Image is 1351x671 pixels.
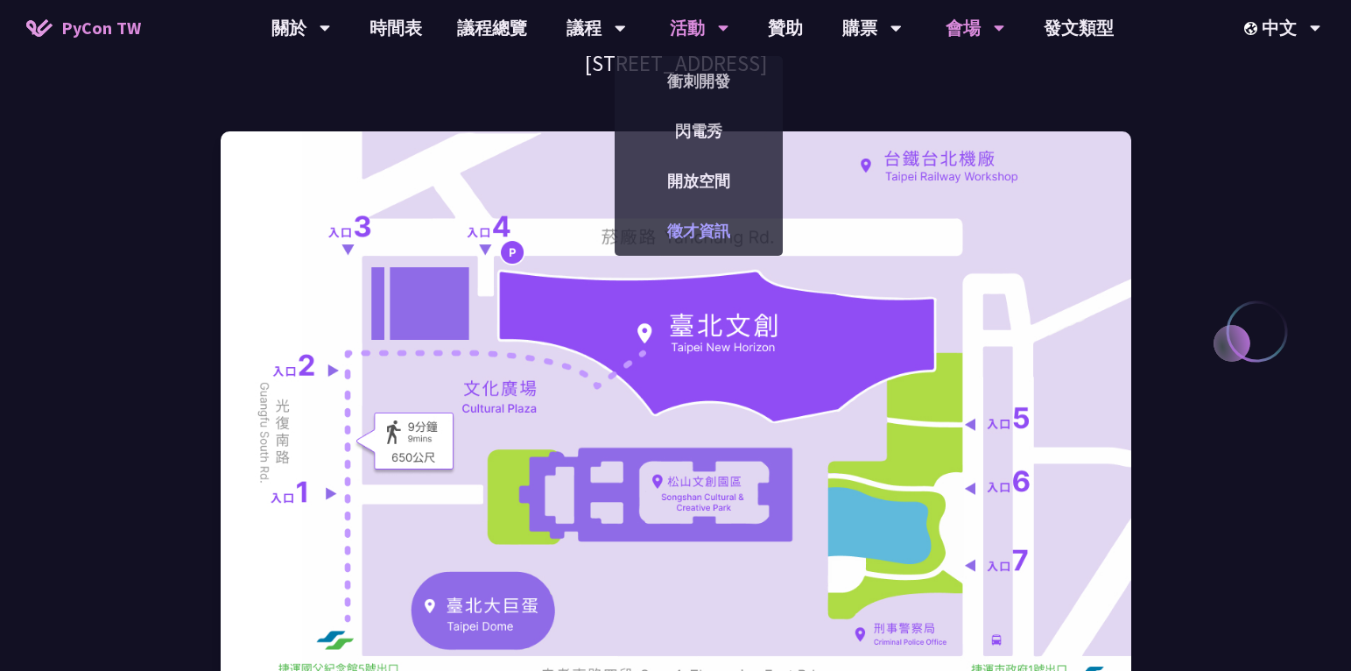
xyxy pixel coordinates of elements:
font: 時間表 [369,17,422,39]
img: PyCon TW 2025 首頁圖標 [26,19,53,37]
font: PyCon TW [61,17,141,39]
img: 區域設定圖標 [1244,22,1262,35]
font: 發文類型 [1044,17,1114,39]
a: PyCon TW [9,6,158,50]
a: 開放空間 [615,160,783,201]
a: 衝刺開發 [615,60,783,102]
a: 閃電秀 [615,110,783,152]
font: 中文 [1262,17,1297,39]
h3: [STREET_ADDRESS] [221,48,1131,79]
a: 徵才資訊 [615,210,783,251]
